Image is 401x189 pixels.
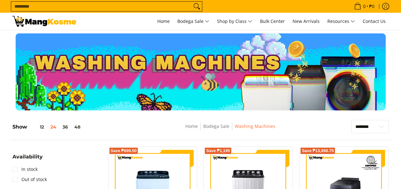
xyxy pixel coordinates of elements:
a: Bodega Sale [174,13,212,30]
nav: Main Menu [83,13,389,30]
img: Washing Machines l Mang Kosme: Home Appliances Warehouse Sale Partner | Page 2 [12,16,76,27]
nav: Breadcrumbs [139,122,322,137]
h5: Show [12,124,84,130]
span: Save ₱13,898.75 [302,149,334,153]
span: New Arrivals [293,18,320,24]
a: Home [154,13,173,30]
a: Bodega Sale [203,123,229,129]
a: Shop by Class [214,13,256,30]
span: Bulk Center [260,18,285,24]
a: Contact Us [360,13,389,30]
span: Home [157,18,170,24]
span: Save ₱699.50 [111,149,137,153]
a: Out of stock [12,174,47,185]
span: Save ₱1,195 [206,149,230,153]
span: Contact Us [363,18,386,24]
span: ₱0 [368,4,375,9]
summary: Open [12,154,43,164]
a: Resources [324,13,358,30]
a: In stock [12,164,38,174]
button: 48 [71,124,84,129]
span: • [352,3,376,10]
button: Search [192,2,202,11]
button: 24 [47,124,59,129]
button: 12 [27,124,47,129]
span: Availability [12,154,43,159]
span: Bodega Sale [177,17,209,25]
a: Home [185,123,198,129]
a: Bulk Center [257,13,288,30]
span: Shop by Class [217,17,252,25]
a: New Arrivals [289,13,323,30]
span: 0 [362,4,367,9]
a: Washing Machines [235,123,275,129]
span: Resources [327,17,355,25]
button: 36 [59,124,71,129]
